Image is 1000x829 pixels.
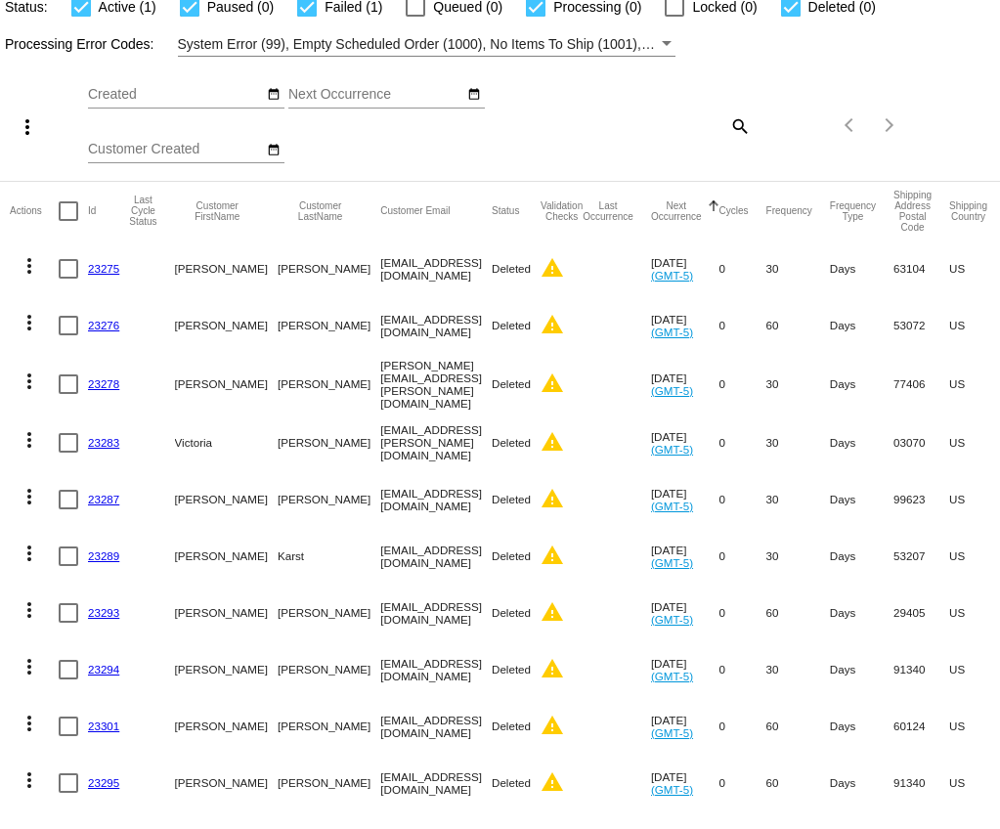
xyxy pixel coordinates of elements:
[727,110,751,141] mat-icon: search
[18,655,41,678] mat-icon: more_vert
[830,297,893,354] mat-cell: Days
[541,182,583,240] mat-header-cell: Validation Checks
[719,528,766,585] mat-cell: 0
[492,776,531,789] span: Deleted
[766,297,830,354] mat-cell: 60
[492,720,531,732] span: Deleted
[380,698,492,755] mat-cell: [EMAIL_ADDRESS][DOMAIN_NAME]
[380,641,492,698] mat-cell: [EMAIL_ADDRESS][DOMAIN_NAME]
[88,720,119,732] a: 23301
[766,585,830,641] mat-cell: 60
[88,262,119,275] a: 23275
[651,500,693,512] a: (GMT-5)
[175,354,278,414] mat-cell: [PERSON_NAME]
[651,269,693,282] a: (GMT-5)
[651,585,719,641] mat-cell: [DATE]
[129,195,156,227] button: Change sorting for LastProcessingCycleId
[18,712,41,735] mat-icon: more_vert
[651,556,693,569] a: (GMT-5)
[88,87,264,103] input: Created
[541,256,564,280] mat-icon: warning
[278,528,380,585] mat-cell: Karst
[380,471,492,528] mat-cell: [EMAIL_ADDRESS][DOMAIN_NAME]
[88,663,119,676] a: 23294
[18,311,41,334] mat-icon: more_vert
[178,32,675,57] mat-select: Filter by Processing Error Codes
[893,755,949,811] mat-cell: 91340
[492,377,531,390] span: Deleted
[719,641,766,698] mat-cell: 0
[719,205,749,217] button: Change sorting for Cycles
[18,370,41,393] mat-icon: more_vert
[651,528,719,585] mat-cell: [DATE]
[830,354,893,414] mat-cell: Days
[766,205,812,217] button: Change sorting for Frequency
[541,600,564,624] mat-icon: warning
[175,414,278,471] mat-cell: Victoria
[18,428,41,452] mat-icon: more_vert
[651,414,719,471] mat-cell: [DATE]
[541,714,564,737] mat-icon: warning
[175,471,278,528] mat-cell: [PERSON_NAME]
[88,319,119,331] a: 23276
[893,240,949,297] mat-cell: 63104
[88,142,264,157] input: Customer Created
[18,768,41,792] mat-icon: more_vert
[175,240,278,297] mat-cell: [PERSON_NAME]
[380,414,492,471] mat-cell: [EMAIL_ADDRESS][PERSON_NAME][DOMAIN_NAME]
[719,414,766,471] mat-cell: 0
[583,200,633,222] button: Change sorting for LastOccurrenceUtc
[651,297,719,354] mat-cell: [DATE]
[893,297,949,354] mat-cell: 53072
[18,485,41,508] mat-icon: more_vert
[492,436,531,449] span: Deleted
[380,755,492,811] mat-cell: [EMAIL_ADDRESS][DOMAIN_NAME]
[651,783,693,796] a: (GMT-5)
[830,471,893,528] mat-cell: Days
[893,698,949,755] mat-cell: 60124
[278,698,380,755] mat-cell: [PERSON_NAME]
[16,115,39,139] mat-icon: more_vert
[719,354,766,414] mat-cell: 0
[88,436,119,449] a: 23283
[766,240,830,297] mat-cell: 30
[5,36,154,52] span: Processing Error Codes:
[267,143,281,158] mat-icon: date_range
[830,240,893,297] mat-cell: Days
[88,205,96,217] button: Change sorting for Id
[893,354,949,414] mat-cell: 77406
[541,544,564,567] mat-icon: warning
[766,641,830,698] mat-cell: 30
[175,585,278,641] mat-cell: [PERSON_NAME]
[541,313,564,336] mat-icon: warning
[651,726,693,739] a: (GMT-5)
[651,670,693,682] a: (GMT-5)
[651,698,719,755] mat-cell: [DATE]
[492,205,519,217] button: Change sorting for Status
[278,471,380,528] mat-cell: [PERSON_NAME]
[18,598,41,622] mat-icon: more_vert
[278,414,380,471] mat-cell: [PERSON_NAME]
[278,297,380,354] mat-cell: [PERSON_NAME]
[541,657,564,680] mat-icon: warning
[719,585,766,641] mat-cell: 0
[719,698,766,755] mat-cell: 0
[830,528,893,585] mat-cell: Days
[492,493,531,505] span: Deleted
[175,528,278,585] mat-cell: [PERSON_NAME]
[651,641,719,698] mat-cell: [DATE]
[541,770,564,794] mat-icon: warning
[175,698,278,755] mat-cell: [PERSON_NAME]
[492,663,531,676] span: Deleted
[541,430,564,454] mat-icon: warning
[380,240,492,297] mat-cell: [EMAIL_ADDRESS][DOMAIN_NAME]
[492,262,531,275] span: Deleted
[766,755,830,811] mat-cell: 60
[88,549,119,562] a: 23289
[893,190,932,233] button: Change sorting for ShippingPostcode
[278,354,380,414] mat-cell: [PERSON_NAME]
[719,755,766,811] mat-cell: 0
[267,87,281,103] mat-icon: date_range
[18,542,41,565] mat-icon: more_vert
[893,585,949,641] mat-cell: 29405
